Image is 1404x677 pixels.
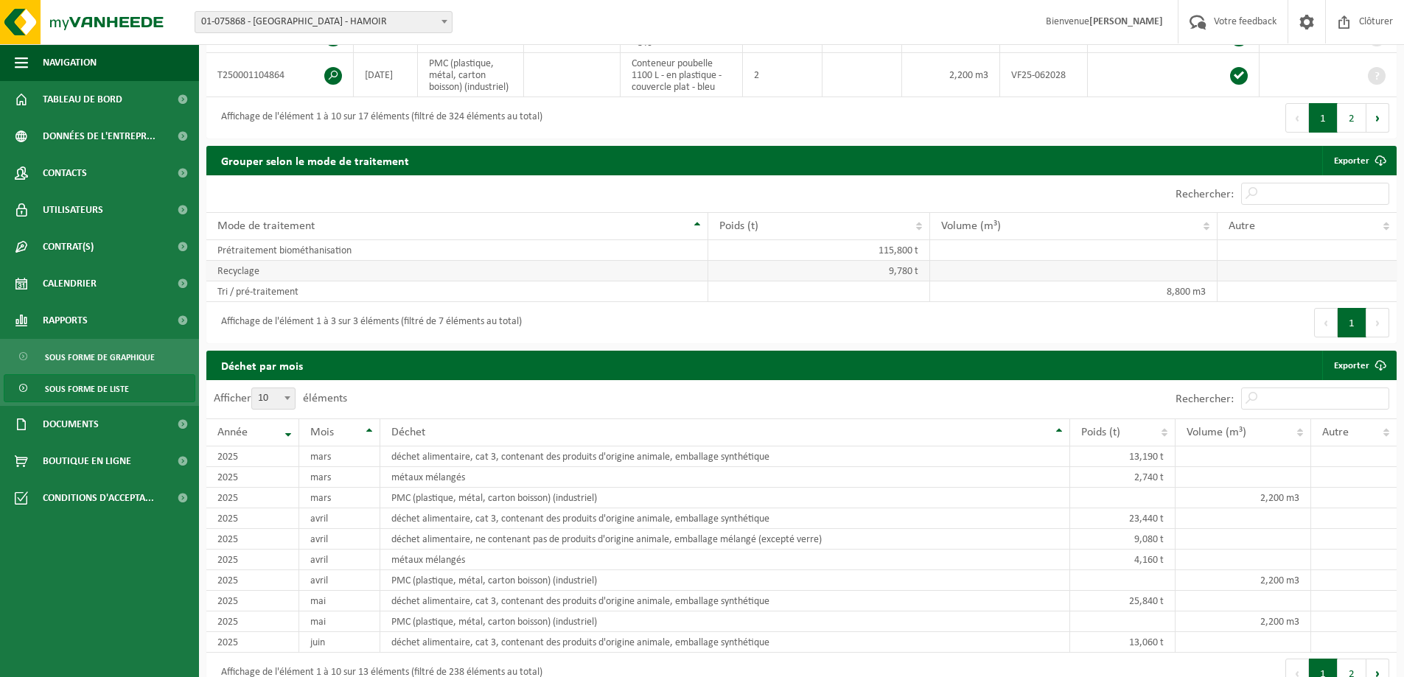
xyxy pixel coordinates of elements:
[195,11,453,33] span: 01-075868 - BELOURTHE - HAMOIR
[380,467,1070,488] td: métaux mélangés
[1285,103,1309,133] button: Previous
[902,53,1000,97] td: 2,200 m3
[206,53,354,97] td: T250001104864
[206,446,299,467] td: 2025
[299,550,380,570] td: avril
[43,302,88,339] span: Rapports
[743,53,823,97] td: 2
[380,611,1070,632] td: PMC (plastique, métal, carton boisson) (industriel)
[418,53,524,97] td: PMC (plastique, métal, carton boisson) (industriel)
[299,446,380,467] td: mars
[1187,427,1246,438] span: Volume (m³)
[217,220,315,232] span: Mode de traitement
[1081,427,1120,438] span: Poids (t)
[206,281,708,302] td: Tri / pré-traitement
[708,261,930,281] td: 9,780 t
[380,488,1070,508] td: PMC (plastique, métal, carton boisson) (industriel)
[299,591,380,611] td: mai
[43,480,154,516] span: Conditions d'accepta...
[206,632,299,653] td: 2025
[214,393,347,404] label: Afficher éléments
[206,240,708,261] td: Prétraitement biométhanisation
[299,632,380,653] td: juin
[1309,103,1338,133] button: 1
[1366,103,1389,133] button: Next
[206,570,299,591] td: 2025
[45,375,129,403] span: Sous forme de liste
[930,281,1217,302] td: 8,800 m3
[299,570,380,591] td: avril
[299,467,380,488] td: mars
[251,387,296,410] span: 10
[206,611,299,632] td: 2025
[1314,308,1338,337] button: Previous
[1070,446,1176,467] td: 13,190 t
[310,427,334,438] span: Mois
[299,611,380,632] td: mai
[214,309,522,336] div: Affichage de l'élément 1 à 3 sur 3 éléments (filtré de 7 éléments au total)
[719,220,758,232] span: Poids (t)
[1322,351,1395,380] a: Exporter
[1000,53,1088,97] td: VF25-062028
[206,550,299,570] td: 2025
[1070,550,1176,570] td: 4,160 t
[1070,591,1176,611] td: 25,840 t
[1338,103,1366,133] button: 2
[43,228,94,265] span: Contrat(s)
[4,343,195,371] a: Sous forme de graphique
[45,343,155,371] span: Sous forme de graphique
[206,591,299,611] td: 2025
[1366,308,1389,337] button: Next
[217,427,248,438] span: Année
[206,467,299,488] td: 2025
[380,570,1070,591] td: PMC (plastique, métal, carton boisson) (industriel)
[43,81,122,118] span: Tableau de bord
[1070,529,1176,550] td: 9,080 t
[4,374,195,402] a: Sous forme de liste
[380,446,1070,467] td: déchet alimentaire, cat 3, contenant des produits d'origine animale, emballage synthétique
[1089,16,1163,27] strong: [PERSON_NAME]
[299,529,380,550] td: avril
[206,261,708,281] td: Recyclage
[206,488,299,508] td: 2025
[195,12,452,32] span: 01-075868 - BELOURTHE - HAMOIR
[1176,611,1312,632] td: 2,200 m3
[299,488,380,508] td: mars
[43,265,97,302] span: Calendrier
[43,155,87,192] span: Contacts
[43,406,99,443] span: Documents
[206,146,424,175] h2: Grouper selon le mode de traitement
[1070,632,1176,653] td: 13,060 t
[43,192,103,228] span: Utilisateurs
[43,44,97,81] span: Navigation
[380,632,1070,653] td: déchet alimentaire, cat 3, contenant des produits d'origine animale, emballage synthétique
[380,550,1070,570] td: métaux mélangés
[252,388,295,409] span: 10
[380,591,1070,611] td: déchet alimentaire, cat 3, contenant des produits d'origine animale, emballage synthétique
[391,427,425,438] span: Déchet
[1070,467,1176,488] td: 2,740 t
[1070,508,1176,529] td: 23,440 t
[1322,427,1349,438] span: Autre
[354,53,418,97] td: [DATE]
[214,105,542,131] div: Affichage de l'élément 1 à 10 sur 17 éléments (filtré de 324 éléments au total)
[43,118,156,155] span: Données de l'entrepr...
[1322,146,1395,175] a: Exporter
[621,53,743,97] td: Conteneur poubelle 1100 L - en plastique - couvercle plat - bleu
[1176,488,1312,508] td: 2,200 m3
[1176,393,1234,405] label: Rechercher:
[1176,570,1312,591] td: 2,200 m3
[206,351,318,379] h2: Déchet par mois
[1338,308,1366,337] button: 1
[206,529,299,550] td: 2025
[299,508,380,529] td: avril
[941,220,1001,232] span: Volume (m³)
[708,240,930,261] td: 115,800 t
[1229,220,1255,232] span: Autre
[43,443,131,480] span: Boutique en ligne
[1176,189,1234,200] label: Rechercher:
[206,508,299,529] td: 2025
[380,508,1070,529] td: déchet alimentaire, cat 3, contenant des produits d'origine animale, emballage synthétique
[380,529,1070,550] td: déchet alimentaire, ne contenant pas de produits d'origine animale, emballage mélangé (excepté ve...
